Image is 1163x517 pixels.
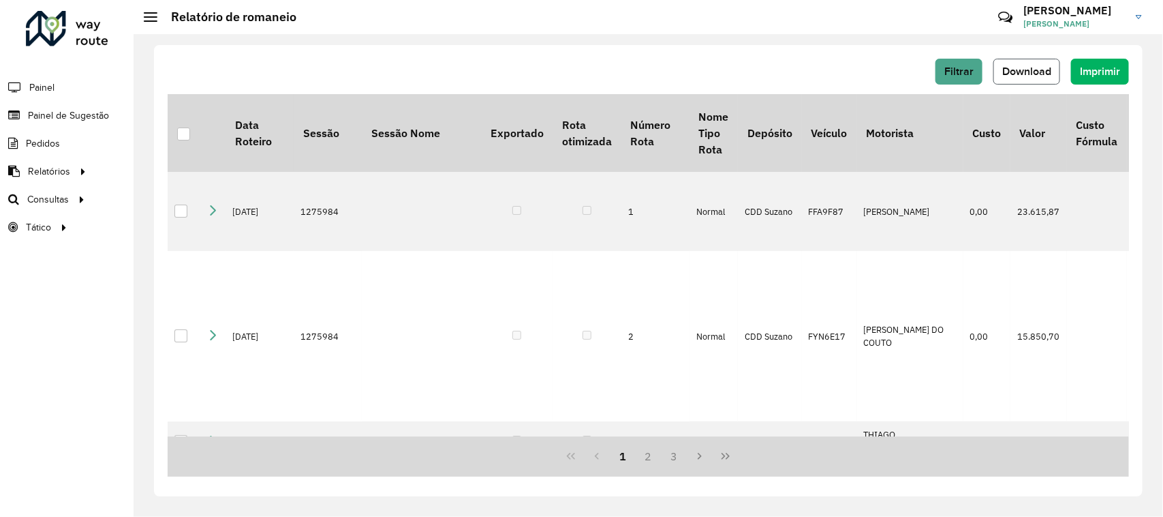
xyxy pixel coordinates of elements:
a: Contato Rápido [991,3,1020,32]
th: Sessão [294,94,362,172]
th: Custo Fórmula [1067,94,1127,172]
td: 15.850,70 [1010,251,1067,422]
td: Normal [689,172,738,251]
td: CDD Suzano [738,422,801,461]
span: Pedidos [26,136,60,151]
td: Normal [689,251,738,422]
td: [PERSON_NAME] [857,172,963,251]
td: 1275984 [294,251,362,422]
th: Custo [963,94,1010,172]
td: Normal [689,422,738,461]
th: Sessão Nome [362,94,481,172]
th: Número Rota [621,94,689,172]
button: Next Page [687,443,713,469]
td: 23.615,87 [1010,172,1067,251]
td: FYN6E17 [802,251,857,422]
td: 19.801,07 [1010,422,1067,461]
span: Tático [26,220,51,235]
td: 1 [621,172,689,251]
span: Painel [29,80,55,95]
td: CDD Suzano [738,251,801,422]
h3: [PERSON_NAME] [1023,4,1126,17]
span: [PERSON_NAME] [1023,18,1126,30]
td: GBN9F79 [802,422,857,461]
span: Painel de Sugestão [28,108,109,123]
td: [DATE] [226,172,294,251]
button: Imprimir [1071,59,1129,85]
th: Rota otimizada [553,94,621,172]
td: 0,00 [963,422,1010,461]
th: Depósito [738,94,801,172]
td: THIAGO [PERSON_NAME] [857,422,963,461]
button: Download [993,59,1060,85]
td: 1275984 [294,172,362,251]
th: Nome Tipo Rota [689,94,738,172]
td: 0,00 [963,172,1010,251]
span: Consultas [27,192,69,207]
td: [DATE] [226,422,294,461]
td: [DATE] [226,251,294,422]
th: Exportado [481,94,553,172]
td: 3 [621,422,689,461]
h2: Relatório de romaneio [157,10,296,25]
td: CDD Suzano [738,172,801,251]
th: Data Roteiro [226,94,294,172]
th: Valor [1010,94,1067,172]
span: Filtrar [944,65,974,77]
th: Veículo [802,94,857,172]
td: 0,00 [963,251,1010,422]
span: Imprimir [1080,65,1120,77]
span: Relatórios [28,164,70,179]
span: Download [1002,65,1051,77]
td: 1275984 [294,422,362,461]
td: 2 [621,251,689,422]
td: FFA9F87 [802,172,857,251]
td: [PERSON_NAME] DO COUTO [857,251,963,422]
button: Filtrar [935,59,982,85]
button: Last Page [713,443,739,469]
th: Motorista [857,94,963,172]
button: 3 [661,443,687,469]
button: 2 [636,443,662,469]
button: 1 [610,443,636,469]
